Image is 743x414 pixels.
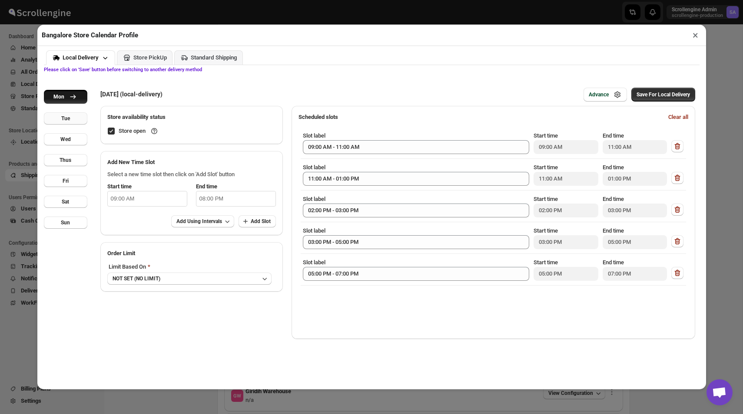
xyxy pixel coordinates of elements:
[534,131,598,154] div: Start time
[303,195,530,217] div: Slot label
[239,215,276,227] button: Add Slot
[637,91,690,98] span: Save For Local Delivery
[107,170,276,179] p: Select a new time slot then click on 'Add Slot' button
[63,177,69,184] div: Fri
[534,258,598,281] div: Start time
[107,249,276,258] h2: Order Limit
[107,273,272,285] button: NOT SET (NO LIMIT)
[42,31,138,39] h2: Bangalore Store Calendar Profile
[191,54,237,61] div: Standard Shipping
[44,175,87,187] button: Fri
[303,258,530,281] div: Slot label
[534,195,598,217] div: Start time
[61,219,70,226] div: Sun
[62,198,69,205] div: Sat
[303,163,530,186] div: Slot label
[303,227,530,249] div: Slot label
[46,50,115,65] button: Local Delivery
[44,196,87,208] button: Sat
[663,110,693,124] button: Clear all
[603,163,667,186] div: End time
[107,261,272,273] p: Limit Based On
[251,218,271,225] span: Add Slot
[707,379,733,405] div: Open chat
[100,90,163,99] h5: [DATE] (local-delivery)
[107,113,276,122] h2: Store availability status
[534,227,598,249] div: Start time
[589,91,609,98] div: Advance
[603,227,667,249] div: End time
[117,50,172,65] button: Store PickUp
[44,154,87,166] button: Thus
[603,131,667,154] div: End time
[53,93,64,100] div: Mon
[60,157,71,164] div: Thus
[44,67,700,72] p: Please click on 'Save' button before switching to another delivery method
[61,115,70,122] div: Tue
[60,136,71,143] div: Wed
[584,88,627,102] button: Advance
[133,54,167,61] div: Store PickUp
[196,183,217,190] b: End time
[119,127,159,135] span: Store open
[171,215,234,227] button: Add Using Intervals
[44,133,87,145] button: Wed
[176,218,222,225] span: Add Using Intervals
[299,113,661,122] h3: Scheduled slots
[107,158,276,167] h2: Add New Time Slot
[534,163,598,186] div: Start time
[303,131,530,154] div: Slot label
[44,217,87,229] button: Sun
[668,113,688,122] span: Clear all
[689,29,702,41] button: ×
[44,112,87,125] button: Tue
[63,54,99,61] div: Local Delivery
[44,90,87,104] button: Mon
[113,275,160,282] div: NOT SET (NO LIMIT)
[174,50,243,65] button: Standard Shipping
[603,195,667,217] div: End time
[107,183,132,190] b: Start time
[631,88,695,102] button: Save For Local Delivery
[603,258,667,281] div: End time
